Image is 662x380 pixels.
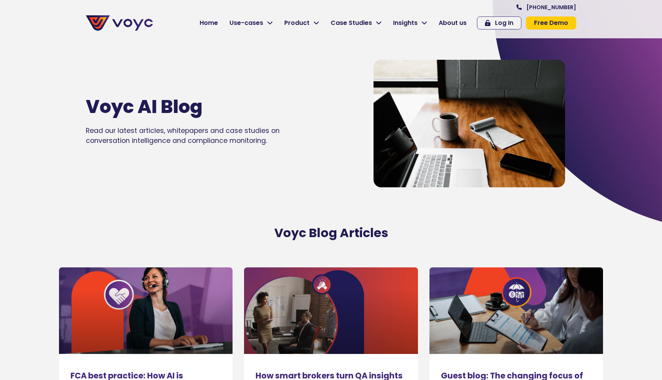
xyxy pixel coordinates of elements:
[86,15,153,31] img: voyc-full-logo
[534,20,568,26] span: Free Demo
[325,15,387,31] a: Case Studies
[194,15,224,31] a: Home
[439,18,467,28] span: About us
[284,18,310,28] span: Product
[279,15,325,31] a: Product
[393,18,418,28] span: Insights
[526,16,576,29] a: Free Demo
[433,15,472,31] a: About us
[229,18,263,28] span: Use-cases
[516,5,576,10] a: [PHONE_NUMBER]
[113,226,549,240] h2: Voyc Blog Articles
[200,18,218,28] span: Home
[495,20,513,26] span: Log In
[526,5,576,10] span: [PHONE_NUMBER]
[86,126,305,146] p: Read our latest articles, whitepapers and case studies on conversation intelligence and complianc...
[224,15,279,31] a: Use-cases
[477,16,521,29] a: Log In
[387,15,433,31] a: Insights
[86,96,282,118] h1: Voyc AI Blog
[331,18,372,28] span: Case Studies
